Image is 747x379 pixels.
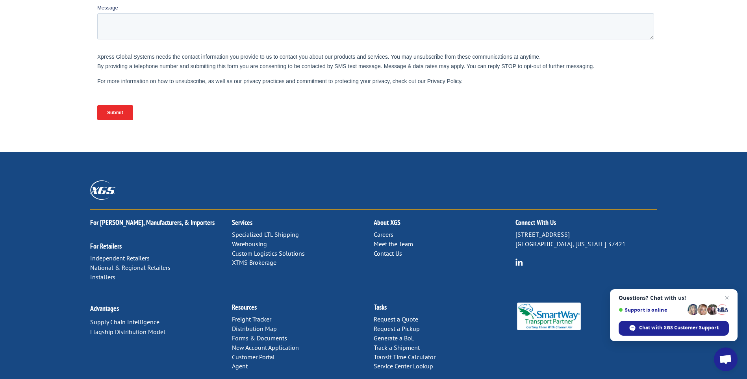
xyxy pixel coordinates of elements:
[374,353,436,361] a: Transit Time Calculator
[280,33,313,39] span: Phone number
[232,362,248,370] a: Agent
[232,334,287,342] a: Forms & Documents
[280,65,324,71] span: Contact Preference
[232,344,299,351] a: New Account Application
[232,249,305,257] a: Custom Logistics Solutions
[90,273,115,281] a: Installers
[714,347,738,371] div: Open chat
[374,344,420,351] a: Track a Shipment
[619,295,729,301] span: Questions? Chat with us!
[515,258,523,266] img: group-6
[90,218,215,227] a: For [PERSON_NAME], Manufacturers, & Importers
[90,242,122,251] a: For Retailers
[374,304,515,315] h2: Tasks
[515,303,583,330] img: Smartway_Logo
[374,218,400,227] a: About XGS
[374,230,393,238] a: Careers
[289,78,328,84] span: Contact by Email
[232,240,267,248] a: Warehousing
[374,325,420,333] a: Request a Pickup
[639,324,719,331] span: Chat with XGS Customer Support
[374,249,402,257] a: Contact Us
[515,230,657,249] p: [STREET_ADDRESS] [GEOGRAPHIC_DATA], [US_STATE] 37421
[374,315,418,323] a: Request a Quote
[232,218,252,227] a: Services
[619,321,729,336] div: Chat with XGS Customer Support
[282,88,287,93] input: Contact by Phone
[90,318,159,326] a: Supply Chain Intelligence
[374,240,413,248] a: Meet the Team
[90,180,115,200] img: XGS_Logos_ALL_2024_All_White
[90,254,150,262] a: Independent Retailers
[232,325,277,333] a: Distribution Map
[722,293,732,303] span: Close chat
[289,89,330,95] span: Contact by Phone
[619,307,685,313] span: Support is online
[232,230,299,238] a: Specialized LTL Shipping
[232,315,271,323] a: Freight Tracker
[232,353,275,361] a: Customer Portal
[374,334,414,342] a: Generate a BoL
[282,78,287,83] input: Contact by Email
[90,264,171,271] a: National & Regional Retailers
[90,328,165,336] a: Flagship Distribution Model
[232,258,276,266] a: XTMS Brokerage
[232,303,257,312] a: Resources
[374,362,433,370] a: Service Center Lookup
[90,304,119,313] a: Advantages
[515,219,657,230] h2: Connect With Us
[280,1,304,7] span: Last name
